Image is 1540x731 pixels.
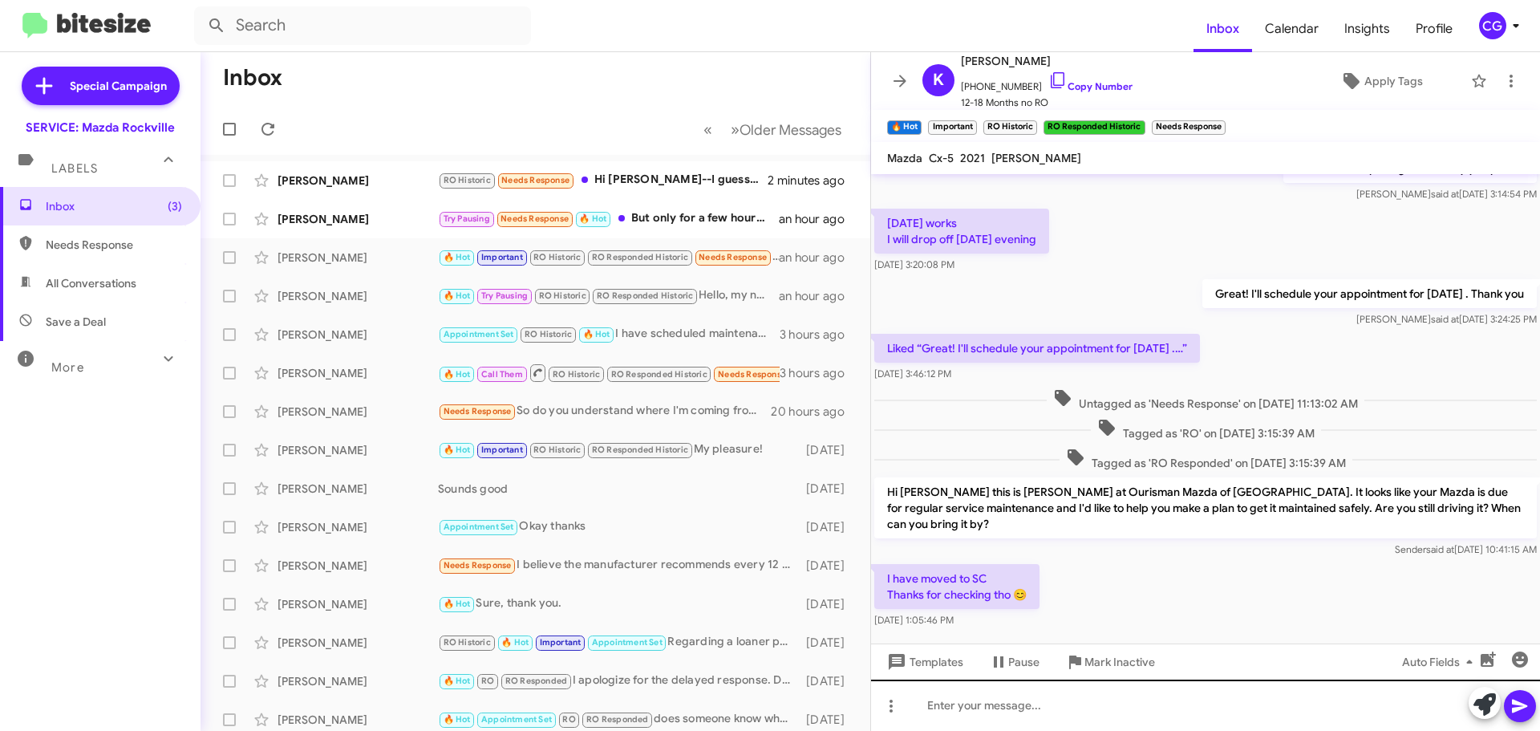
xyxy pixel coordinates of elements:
button: Auto Fields [1389,648,1492,676]
nav: Page navigation example [695,113,851,146]
span: 🔥 Hot [579,213,606,224]
span: Appointment Set [444,329,514,339]
span: RO Historic [533,252,581,262]
small: RO Responded Historic [1044,120,1145,135]
span: RO Historic [553,369,600,380]
span: [PHONE_NUMBER] [961,71,1133,95]
span: Appointment Set [481,714,552,725]
span: Apply Tags [1364,67,1423,95]
div: [DATE] [798,519,857,535]
div: [PERSON_NAME] [278,404,438,420]
div: does someone know when I could pick up my car [DATE]? [438,710,798,729]
span: Sender [DATE] 10:41:15 AM [1395,543,1537,555]
span: RO [562,714,575,725]
span: said at [1431,313,1459,325]
p: [DATE] works I will drop off [DATE] evening [874,209,1049,254]
span: Important [540,637,582,648]
button: Next [721,113,851,146]
span: [PERSON_NAME] [DATE] 3:24:25 PM [1356,313,1537,325]
div: But only for a few hours. I would need to get it back by 2pm. [438,209,779,228]
span: Older Messages [740,121,841,139]
div: CG [1479,12,1506,39]
div: Hi [PERSON_NAME]--I guess your records aren't updated. I brought my 2023 Mazda in for service [DA... [438,171,768,189]
span: RO Responded [586,714,648,725]
span: 🔥 Hot [444,599,471,609]
p: I have moved to SC Thanks for checking tho 😊 [874,564,1039,609]
div: an hour ago [779,288,857,304]
div: [PERSON_NAME] [278,211,438,227]
div: 3 hours ago [780,365,857,381]
div: [DATE] [798,558,857,574]
div: [DATE] [798,481,857,497]
span: [DATE] 3:46:12 PM [874,368,951,380]
span: 12-18 Months no RO [961,95,1133,111]
div: I have moved to SC Thanks for checking tho 😊 [438,248,779,266]
span: 2021 [960,151,985,165]
span: Needs Response [46,237,182,253]
span: Call Them [481,369,523,380]
a: Inbox [1193,6,1252,52]
div: Regarding a loaner please feel free to schedule your appointment but please keep in mind that loa... [438,633,798,652]
button: CG [1465,12,1522,39]
div: [DATE] [798,673,857,689]
div: [PERSON_NAME] [278,481,438,497]
div: SERVICE: Mazda Rockville [26,120,175,136]
span: Templates [884,648,963,676]
div: [PERSON_NAME] [278,519,438,535]
span: Profile [1403,6,1465,52]
span: Mazda [887,151,922,165]
div: My pleasure! [438,441,798,459]
small: Needs Response [1152,120,1226,135]
small: 🔥 Hot [887,120,922,135]
div: an hour ago [779,250,857,266]
span: Untagged as 'Needs Response' on [DATE] 11:13:02 AM [1047,388,1364,412]
small: Important [928,120,976,135]
div: Okay thanks [438,518,798,536]
small: RO Historic [983,120,1037,135]
a: Copy Number [1048,80,1133,92]
a: Insights [1331,6,1403,52]
span: RO Historic [539,290,586,301]
span: RO Responded Historic [597,290,693,301]
span: Needs Response [444,406,512,416]
span: RO Responded [505,676,567,686]
div: 3 hours ago [780,327,857,343]
span: Important [481,252,523,262]
div: [PERSON_NAME] [278,673,438,689]
span: 🔥 Hot [444,369,471,380]
span: (3) [168,198,182,214]
div: [DATE] [798,596,857,612]
button: Previous [694,113,722,146]
span: Labels [51,161,98,176]
div: [PERSON_NAME] [278,596,438,612]
span: Needs Response [444,560,512,571]
div: 20 hours ago [771,404,857,420]
span: Inbox [46,198,182,214]
div: an hour ago [779,211,857,227]
h1: Inbox [223,65,282,91]
span: 🔥 Hot [444,676,471,686]
span: Appointment Set [592,637,663,648]
div: I have scheduled maintenance for this afternoon. [438,325,780,343]
span: Save a Deal [46,314,106,330]
button: Templates [871,648,976,676]
span: said at [1426,543,1454,555]
div: Hello, my name is [PERSON_NAME]. I would be happy to assist you with scheduling an appointment! W... [438,286,779,305]
span: 🔥 Hot [444,714,471,725]
button: Mark Inactive [1052,648,1168,676]
span: [PERSON_NAME] [991,151,1081,165]
span: Pause [1008,648,1039,676]
span: Mark Inactive [1084,648,1155,676]
span: All Conversations [46,275,136,291]
div: 2 minutes ago [768,173,857,189]
a: Special Campaign [22,67,180,105]
span: Appointment Set [444,522,514,532]
span: Try Pausing [444,213,490,224]
span: Tagged as 'RO Responded' on [DATE] 3:15:39 AM [1060,448,1352,471]
span: RO Responded Historic [592,252,688,262]
p: Great! I'll schedule your appointment for [DATE] . Thank you [1202,279,1537,308]
span: RO Responded Historic [592,445,688,455]
div: [PERSON_NAME] [278,712,438,728]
